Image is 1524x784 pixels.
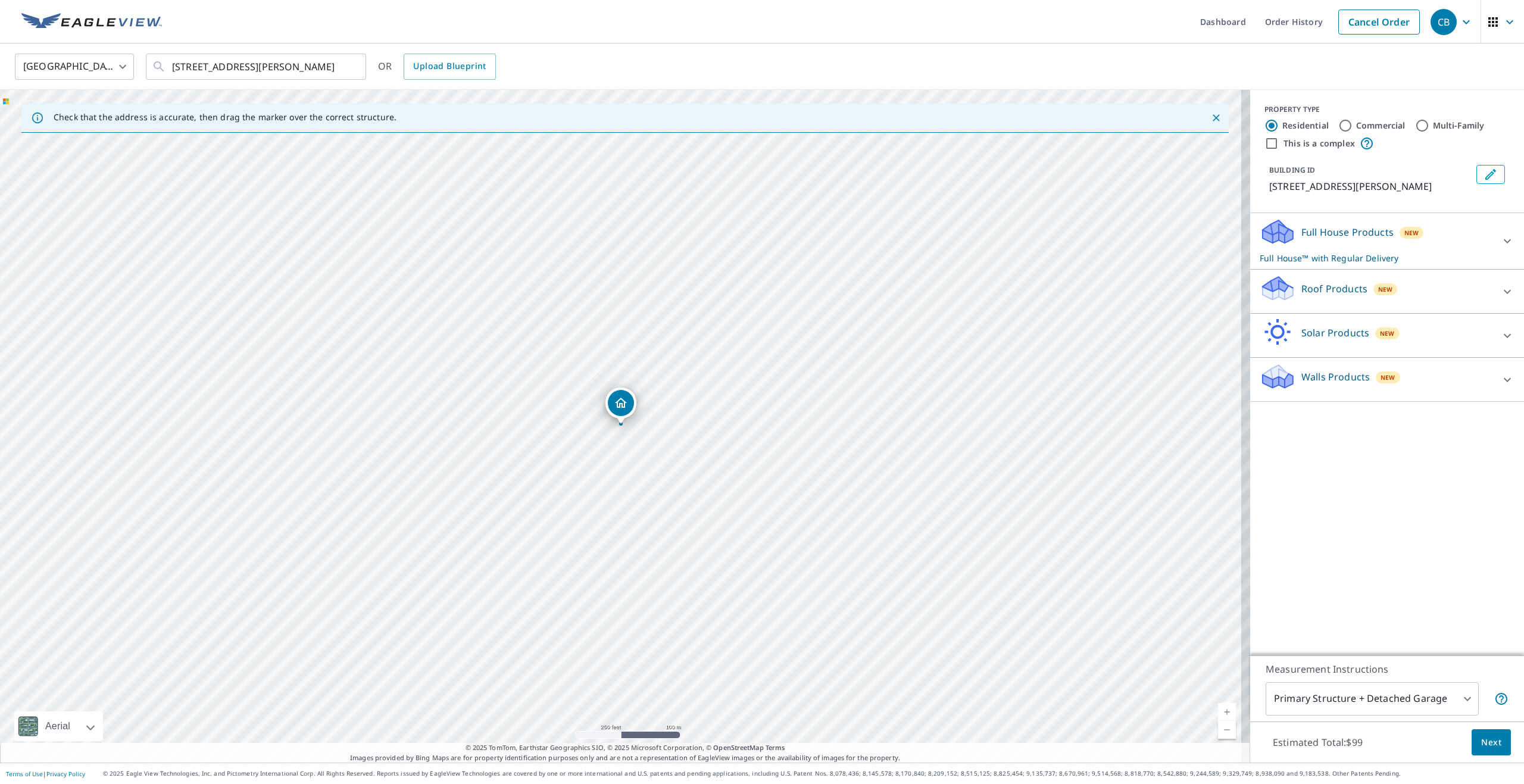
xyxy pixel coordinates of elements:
[1269,179,1472,193] p: [STREET_ADDRESS][PERSON_NAME]
[6,770,43,778] a: Terms of Use
[1494,692,1509,706] span: Your report will include the primary structure and a detached garage if one exists.
[1218,721,1236,739] a: Current Level 17, Zoom Out
[1260,252,1493,264] p: Full House™ with Regular Delivery
[1266,662,1509,676] p: Measurement Instructions
[14,711,103,741] div: Aerial
[42,711,74,741] div: Aerial
[1266,682,1479,716] div: Primary Structure + Detached Garage
[1282,120,1329,132] label: Residential
[1431,9,1457,35] div: CB
[713,743,763,752] a: OpenStreetMap
[605,388,636,424] div: Dropped pin, building 1, Residential property, 1716 Whitley Rd Keller, TX 76248
[1338,10,1420,35] a: Cancel Order
[1301,282,1367,296] p: Roof Products
[172,50,342,83] input: Search by address or latitude-longitude
[1356,120,1406,132] label: Commercial
[1381,373,1395,382] span: New
[1380,329,1395,338] span: New
[1260,274,1514,308] div: Roof ProductsNew
[1260,318,1514,352] div: Solar ProductsNew
[1263,729,1372,755] p: Estimated Total: $99
[1301,326,1369,340] p: Solar Products
[1283,138,1355,149] label: This is a complex
[6,770,85,777] p: |
[15,50,134,83] div: [GEOGRAPHIC_DATA]
[1264,104,1510,115] div: PROPERTY TYPE
[1476,165,1505,184] button: Edit building 1
[1404,228,1419,238] span: New
[1260,363,1514,396] div: Walls ProductsNew
[1481,735,1501,750] span: Next
[103,769,1518,778] p: © 2025 Eagle View Technologies, Inc. and Pictometry International Corp. All Rights Reserved. Repo...
[46,770,85,778] a: Privacy Policy
[1301,225,1394,239] p: Full House Products
[1472,729,1511,756] button: Next
[1208,110,1224,126] button: Close
[1218,703,1236,721] a: Current Level 17, Zoom In
[21,13,162,31] img: EV Logo
[54,112,396,123] p: Check that the address is accurate, then drag the marker over the correct structure.
[466,743,785,753] span: © 2025 TomTom, Earthstar Geographics SIO, © 2025 Microsoft Corporation, ©
[413,59,486,74] span: Upload Blueprint
[1260,218,1514,264] div: Full House ProductsNewFull House™ with Regular Delivery
[378,54,496,80] div: OR
[404,54,495,80] a: Upload Blueprint
[1301,370,1370,384] p: Walls Products
[1269,165,1315,175] p: BUILDING ID
[1378,285,1393,294] span: New
[1433,120,1485,132] label: Multi-Family
[766,743,785,752] a: Terms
